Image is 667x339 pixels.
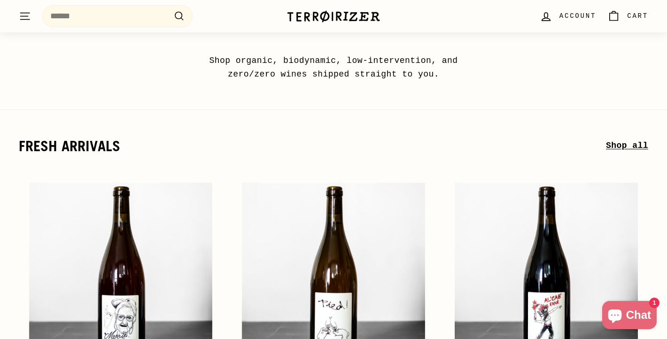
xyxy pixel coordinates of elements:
[627,11,648,21] span: Cart
[534,2,602,30] a: Account
[599,301,659,331] inbox-online-store-chat: Shopify online store chat
[188,54,479,81] p: Shop organic, biodynamic, low-intervention, and zero/zero wines shipped straight to you.
[19,138,606,154] h2: fresh arrivals
[559,11,596,21] span: Account
[602,2,654,30] a: Cart
[606,139,648,153] a: Shop all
